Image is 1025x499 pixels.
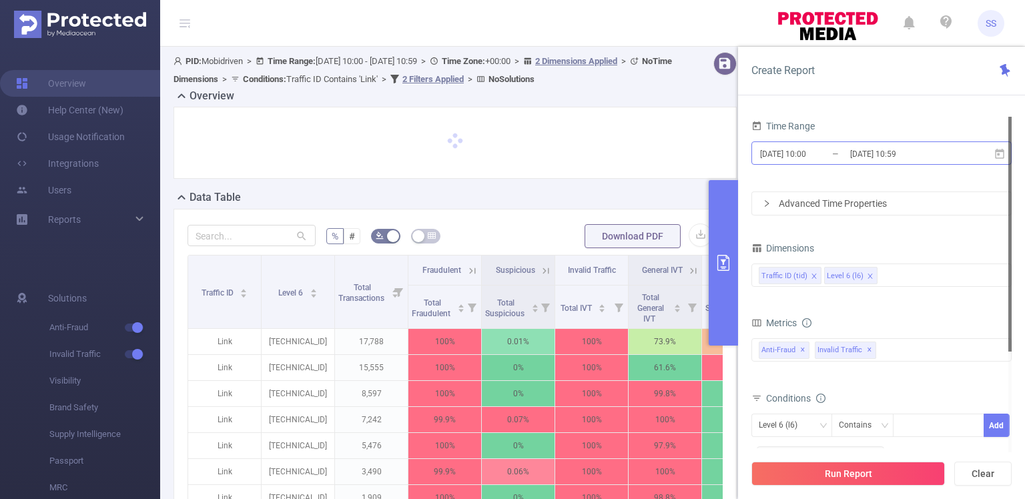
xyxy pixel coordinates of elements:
p: 100% [555,459,628,484]
div: Sort [457,302,465,310]
p: 100% [629,407,701,432]
button: Run Report [751,462,945,486]
i: icon: caret-down [531,307,539,311]
p: 0% [482,355,555,380]
i: icon: caret-up [531,302,539,306]
p: 61.6% [629,355,701,380]
i: icon: close [867,273,874,281]
p: 99.9% [408,407,481,432]
p: Link [188,407,261,432]
p: [TECHNICAL_ID] [262,459,334,484]
p: Link [188,433,261,458]
i: icon: caret-down [457,307,464,311]
p: 38.4% [702,355,775,380]
input: End date [849,145,957,163]
span: Passport [49,448,160,474]
span: % [332,231,338,241]
span: Total Transactions [338,283,386,303]
i: Filter menu [609,286,628,328]
span: Anti-Fraud [759,342,809,359]
span: Anti-Fraud [49,314,160,341]
span: Level 6 [278,288,305,298]
i: icon: caret-down [310,292,317,296]
p: 15,555 [335,355,408,380]
p: 0% [482,433,555,458]
span: Invalid Traffic [568,266,616,275]
div: Level 6 (l6) [827,268,864,285]
p: 0.06% [482,459,555,484]
a: Reports [48,206,81,233]
i: icon: caret-up [457,302,464,306]
a: Overview [16,70,86,97]
div: Sort [310,287,318,295]
span: Total General IVT [637,293,664,324]
button: Clear [954,462,1012,486]
span: Dimensions [751,243,814,254]
span: Traffic ID (tid) Contains 'Link' [757,446,884,464]
span: > [243,56,256,66]
i: Filter menu [462,286,481,328]
b: PID: [186,56,202,66]
p: 100% [555,329,628,354]
div: Sort [240,287,248,295]
u: 2 Filters Applied [402,74,464,84]
span: > [617,56,630,66]
i: Filter menu [536,286,555,328]
div: Level 6 (l6) [759,414,807,436]
span: ✕ [800,342,805,358]
p: 0.07% [482,407,555,432]
i: icon: info-circle [816,394,825,403]
a: Users [16,177,71,203]
p: 0.01% [482,329,555,354]
p: 100% [408,433,481,458]
span: Solutions [48,285,87,312]
button: Download PDF [585,224,681,248]
i: icon: close [811,273,817,281]
i: icon: right [763,199,771,207]
p: 100% [408,329,481,354]
p: 99.9% [408,459,481,484]
p: 26.1% [702,329,775,354]
i: icon: user [174,57,186,65]
i: icon: down [881,422,889,431]
i: icon: info-circle [802,318,811,328]
i: icon: caret-down [599,307,606,311]
span: Invalid Traffic [815,342,876,359]
p: 0.15% [702,381,775,406]
p: [TECHNICAL_ID] [262,355,334,380]
i: icon: down [819,422,827,431]
span: General IVT [642,266,683,275]
p: 97.9% [629,433,701,458]
span: Total Sophisticated IVT [705,293,754,324]
p: 2% [702,433,775,458]
i: icon: caret-up [240,287,248,291]
p: 100% [408,381,481,406]
span: Traffic ID Contains 'Link' [243,74,378,84]
p: 17,788 [335,329,408,354]
div: Sort [673,302,681,310]
button: Add [984,414,1010,437]
p: Link [188,459,261,484]
div: Sort [598,302,606,310]
a: Help Center (New) [16,97,123,123]
b: No Solutions [488,74,535,84]
p: 8,597 [335,381,408,406]
p: 100% [555,433,628,458]
p: 0% [702,407,775,432]
a: Usage Notification [16,123,125,150]
b: Time Range: [268,56,316,66]
div: Sort [531,302,539,310]
span: Time Range [751,121,815,131]
p: 3,490 [335,459,408,484]
span: Supply Intelligence [49,421,160,448]
div: icon: rightAdvanced Time Properties [752,192,1011,215]
span: Total Suspicious [485,298,527,318]
p: 0% [482,381,555,406]
input: Start date [759,145,867,163]
p: 100% [629,459,701,484]
i: icon: caret-down [674,307,681,311]
span: Total IVT [561,304,594,313]
p: [TECHNICAL_ID] [262,433,334,458]
span: Visibility [49,368,160,394]
p: 73.9% [629,329,701,354]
